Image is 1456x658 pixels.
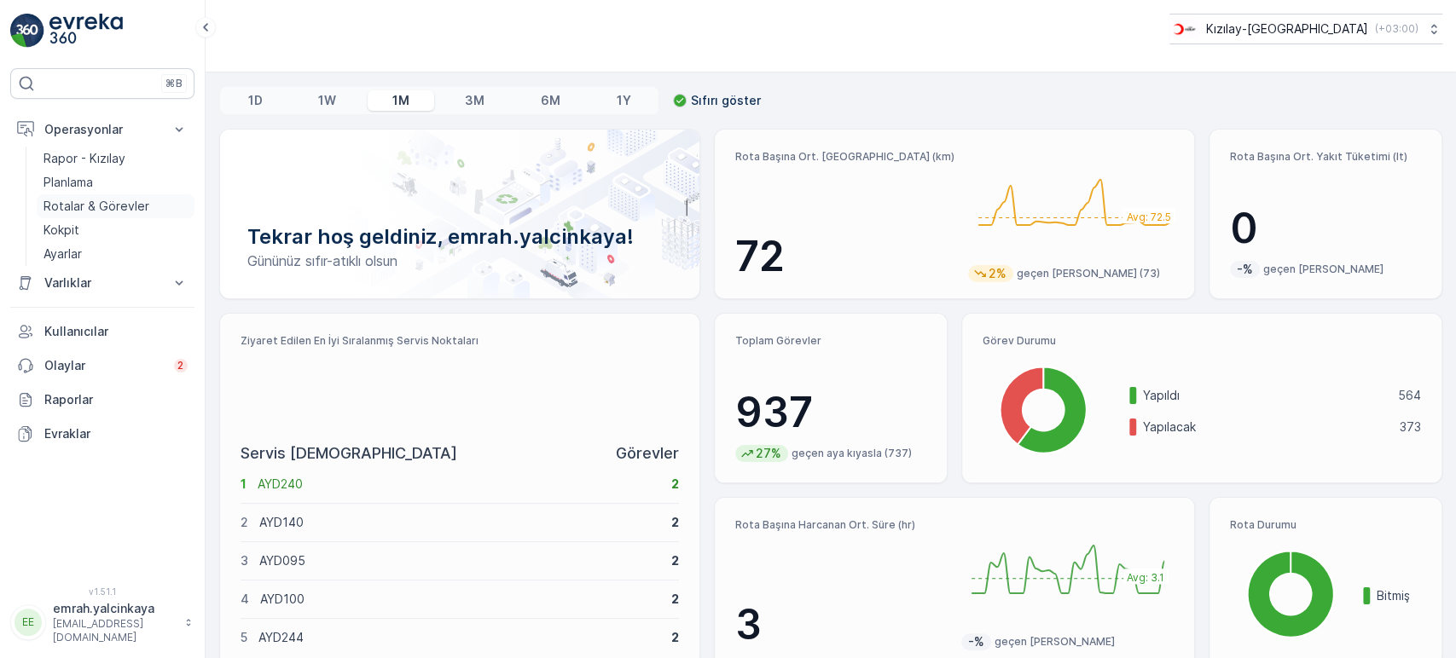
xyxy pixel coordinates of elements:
p: Varlıklar [44,274,160,291]
a: Kullanıcılar [10,315,194,349]
p: Kızılay-[GEOGRAPHIC_DATA] [1206,20,1368,38]
p: Rota Durumu [1230,518,1421,532]
p: 2 [241,514,248,531]
p: 4 [241,591,249,608]
button: Varlıklar [10,266,194,300]
p: Rapor - Kızılay [44,150,125,167]
p: ( +03:00 ) [1375,22,1418,36]
p: Kokpit [44,222,79,239]
span: v 1.51.1 [10,586,194,597]
p: Ayarlar [44,245,82,263]
p: 564 [1398,387,1421,404]
p: 1M [392,92,409,109]
p: Tekrar hoş geldiniz, emrah.yalcinkaya! [247,223,672,251]
p: 5 [241,629,247,646]
p: 2 [177,359,184,372]
a: Raporlar [10,383,194,417]
button: Operasyonlar [10,113,194,147]
p: 2 [671,629,679,646]
p: -% [966,633,986,650]
a: Evraklar [10,417,194,451]
p: AYD095 [259,552,660,569]
p: Yapılacak [1143,418,1389,436]
p: 27% [754,445,783,462]
a: Rotalar & Görevler [37,194,194,218]
p: Rota Başına Ort. Yakıt Tüketimi (lt) [1230,150,1421,164]
p: Planlama [44,174,93,191]
img: k%C4%B1z%C4%B1lay_D5CCths.png [1169,20,1199,38]
p: Operasyonlar [44,121,160,138]
p: Ziyaret Edilen En İyi Sıralanmış Servis Noktaları [241,334,679,348]
p: 1W [318,92,336,109]
p: geçen aya kıyasla (737) [792,447,912,460]
p: geçen [PERSON_NAME] [995,635,1115,649]
p: emrah.yalcinkaya [53,600,176,617]
p: AYD240 [258,476,660,493]
a: Ayarlar [37,242,194,266]
p: Görevler [616,442,679,465]
p: Rota Başına Ort. [GEOGRAPHIC_DATA] (km) [735,150,954,164]
a: Rapor - Kızılay [37,147,194,170]
p: Raporlar [44,391,188,408]
p: AYD100 [260,591,660,608]
p: Sıfırı göster [691,92,761,109]
p: 937 [735,387,926,438]
p: 2 [671,476,679,493]
p: Görev Durumu [983,334,1421,348]
p: 2% [987,265,1008,282]
button: Kızılay-[GEOGRAPHIC_DATA](+03:00) [1169,14,1442,44]
a: Olaylar2 [10,349,194,383]
p: Olaylar [44,357,164,374]
p: Bitmiş [1377,587,1421,604]
p: [EMAIL_ADDRESS][DOMAIN_NAME] [53,617,176,644]
p: AYD140 [259,514,660,531]
p: 1Y [616,92,630,109]
img: logo_light-DOdMpM7g.png [49,14,123,48]
p: AYD244 [258,629,660,646]
p: 3M [465,92,484,109]
p: 6M [541,92,560,109]
p: Yapıldı [1143,387,1387,404]
p: -% [1235,261,1255,278]
p: Toplam Görevler [735,334,926,348]
p: Rotalar & Görevler [44,198,149,215]
button: EEemrah.yalcinkaya[EMAIL_ADDRESS][DOMAIN_NAME] [10,600,194,644]
p: 373 [1400,418,1421,436]
a: Kokpit [37,218,194,242]
p: 1 [241,476,247,493]
p: geçen [PERSON_NAME] [1263,263,1383,276]
p: 3 [735,599,948,650]
p: Gününüz sıfır-atıklı olsun [247,251,672,271]
p: 2 [671,514,679,531]
p: Kullanıcılar [44,323,188,340]
p: Servis [DEMOGRAPHIC_DATA] [241,442,457,465]
p: geçen [PERSON_NAME] (73) [1017,267,1160,280]
img: logo [10,14,44,48]
p: 2 [671,591,679,608]
p: ⌘B [165,77,183,90]
p: Rota Başına Harcanan Ort. Süre (hr) [735,518,948,532]
div: EE [15,609,42,636]
p: 0 [1230,203,1421,254]
p: Evraklar [44,425,188,442]
a: Planlama [37,170,194,194]
p: 2 [671,552,679,569]
p: 1D [248,92,263,109]
p: 3 [241,552,248,569]
p: 72 [735,231,954,282]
